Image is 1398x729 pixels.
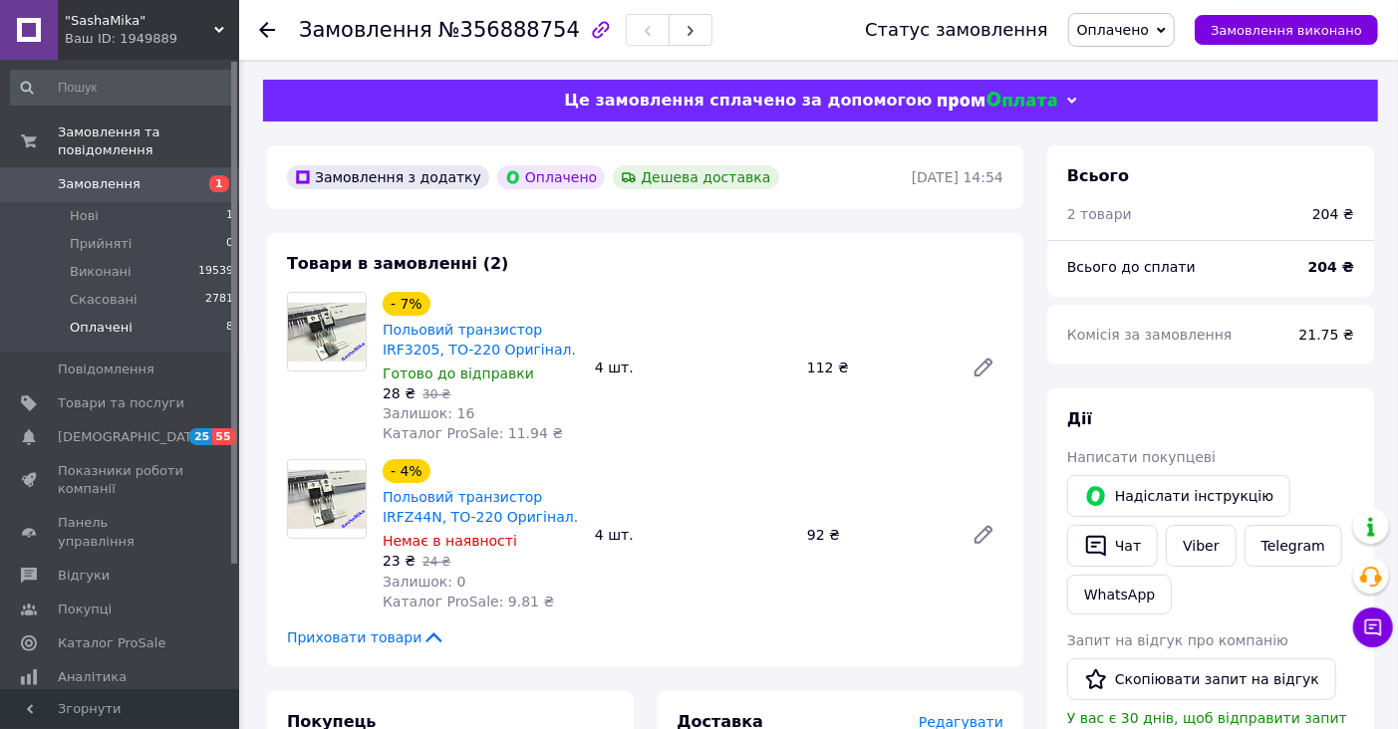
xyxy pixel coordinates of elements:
span: Всього [1067,166,1129,185]
a: Редагувати [964,348,1003,387]
div: 4 шт. [587,521,799,549]
span: Каталог ProSale: 9.81 ₴ [383,594,554,609]
span: 0 [226,235,233,253]
a: WhatsApp [1067,575,1172,614]
span: Замовлення та повідомлення [58,123,239,159]
div: - 7% [383,292,430,316]
span: Прийняті [70,235,132,253]
a: Viber [1166,525,1236,567]
span: Запит на відгук про компанію [1067,632,1288,648]
span: 55 [212,428,235,445]
span: 30 ₴ [422,387,450,401]
span: №356888754 [438,18,580,42]
div: Оплачено [497,165,605,189]
div: 92 ₴ [799,521,956,549]
span: Товари та послуги [58,394,184,412]
span: "SashaMika" [65,12,214,30]
button: Замовлення виконано [1195,15,1378,45]
a: Редагувати [964,515,1003,555]
span: Відгуки [58,567,110,585]
span: 23 ₴ [383,553,416,569]
img: Польовий транзистор IRF3205, TO-220 Оригінал. [288,303,366,362]
span: Виконані [70,263,132,281]
span: Оплачені [70,319,133,337]
button: Надіслати інструкцію [1067,475,1290,517]
a: Польовий транзистор IRFZ44N, TO-220 Оригінал. [383,489,578,525]
span: Товари в замовленні (2) [287,254,509,273]
span: Написати покупцеві [1067,449,1216,465]
div: Статус замовлення [865,20,1048,40]
div: - 4% [383,459,430,483]
div: 112 ₴ [799,354,956,381]
span: Аналітика [58,668,127,686]
div: Замовлення з додатку [287,165,489,189]
div: Ваш ID: 1949889 [65,30,239,48]
button: Чат [1067,525,1158,567]
span: Каталог ProSale [58,634,165,652]
span: 21.75 ₴ [1299,327,1354,343]
span: 19539 [198,263,233,281]
span: 2 товари [1067,206,1132,222]
span: Замовлення [299,18,432,42]
img: evopay logo [938,92,1057,111]
span: 8 [226,319,233,337]
span: 24 ₴ [422,555,450,569]
span: Каталог ProSale: 11.94 ₴ [383,425,563,441]
span: Немає в наявності [383,533,517,549]
span: Готово до відправки [383,365,534,381]
input: Пошук [10,70,235,106]
span: Панель управління [58,514,184,550]
span: Залишок: 16 [383,405,474,421]
a: Польовий транзистор IRF3205, TO-220 Оригінал. [383,322,576,358]
span: Приховати товари [287,627,445,647]
button: Чат з покупцем [1353,607,1393,647]
time: [DATE] 14:54 [912,169,1003,185]
span: Це замовлення сплачено за допомогою [564,91,932,110]
span: Оплачено [1077,22,1149,38]
span: 28 ₴ [383,385,416,401]
span: 1 [226,207,233,225]
div: Дешева доставка [613,165,778,189]
span: Повідомлення [58,361,154,378]
span: 2781 [205,291,233,309]
a: Telegram [1245,525,1342,567]
span: 1 [209,175,229,192]
b: 204 ₴ [1308,259,1354,275]
span: [DEMOGRAPHIC_DATA] [58,428,205,446]
span: Замовлення [58,175,140,193]
span: 25 [189,428,212,445]
img: Польовий транзистор IRFZ44N, TO-220 Оригінал. [288,470,366,529]
div: 204 ₴ [1312,204,1354,224]
div: 4 шт. [587,354,799,381]
div: Повернутися назад [259,20,275,40]
span: Показники роботи компанії [58,462,184,498]
span: Всього до сплати [1067,259,1196,275]
span: Дії [1067,409,1092,428]
span: Скасовані [70,291,138,309]
button: Скопіювати запит на відгук [1067,658,1336,700]
span: Нові [70,207,99,225]
span: Комісія за замовлення [1067,327,1233,343]
span: Замовлення виконано [1211,23,1362,38]
span: Покупці [58,601,112,618]
span: Залишок: 0 [383,574,466,590]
